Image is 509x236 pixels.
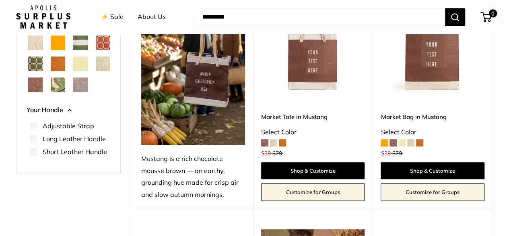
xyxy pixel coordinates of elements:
[28,36,43,50] button: Natural
[43,147,107,157] label: Short Leather Handle
[138,11,166,23] a: About Us
[73,77,88,92] button: Taupe
[51,77,65,92] button: Palm Leaf
[381,183,484,201] a: Customize for Groups
[196,8,445,26] input: Search...
[481,12,491,22] a: 0
[381,150,390,157] span: $39
[141,153,245,201] div: Mustang is a rich chocolate mousse brown — an earthy, grounding hue made for crisp air and slow a...
[96,36,110,50] button: Chenille Window Brick
[489,9,497,17] span: 0
[43,134,106,144] label: Long Leather Handle
[445,8,465,26] button: Search
[73,56,88,71] button: Daisy
[28,56,43,71] button: Chenille Window Sage
[96,56,110,71] button: Mint Sorbet
[101,11,124,23] a: ⚡️ Sale
[381,162,484,179] a: Shop & Customize
[28,77,43,92] button: Mustang
[261,150,271,157] span: $39
[43,121,94,131] label: Adjustable Strap
[51,36,65,50] button: Orange
[261,183,365,201] a: Customize for Groups
[261,112,365,121] a: Market Tote in Mustang
[272,150,282,157] span: $79
[261,126,365,138] div: Select Color
[261,162,365,179] a: Shop & Customize
[381,126,484,138] div: Select Color
[27,104,110,116] button: Your Handle
[16,5,70,29] img: Apolis: Surplus Market
[381,112,484,121] a: Market Bag in Mustang
[392,150,402,157] span: $79
[73,36,88,50] button: Court Green
[51,56,65,71] button: Cognac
